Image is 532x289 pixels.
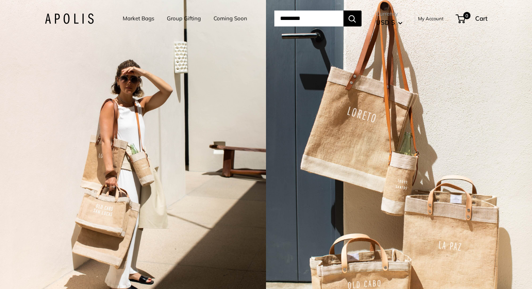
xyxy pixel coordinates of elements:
[343,11,362,26] button: Search
[274,11,343,26] input: Search...
[376,18,395,26] span: USD $
[475,15,487,22] span: Cart
[214,13,247,24] a: Coming Soon
[123,13,154,24] a: Market Bags
[418,14,444,23] a: My Account
[463,12,470,19] span: 0
[376,17,402,28] button: USD $
[456,13,487,24] a: 0 Cart
[45,13,94,24] img: Apolis
[376,9,402,19] span: Currency
[167,13,201,24] a: Group Gifting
